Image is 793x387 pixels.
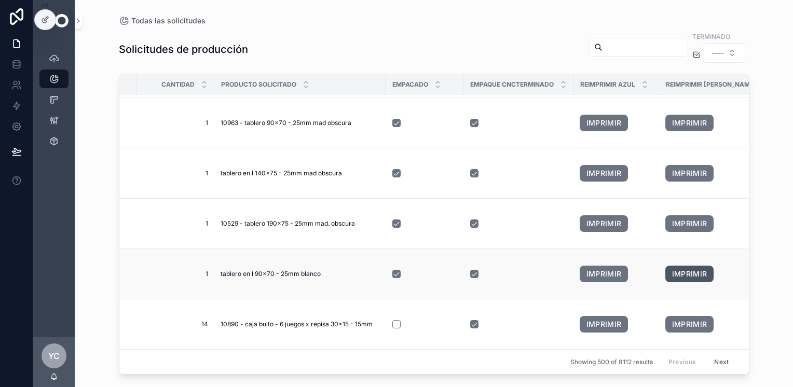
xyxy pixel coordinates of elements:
[143,270,208,278] span: 1
[221,119,351,127] span: 10963 - tablero 90x70 - 25mm mad obscura
[131,16,206,26] span: Todas las solicitudes
[580,80,635,89] span: Reimprimir azul
[221,320,373,328] span: 10890 - caja bulto - 6 juegos x repisa 30x15 - 15mm
[119,16,206,26] a: Todas las solicitudes
[221,80,296,89] span: Producto solicitado
[580,266,628,282] a: IMPRIMIR
[221,270,321,278] span: tablero en l 90x70 - 25mm blanco
[143,119,208,127] span: 1
[143,320,208,328] span: 14
[143,169,208,177] span: 1
[692,32,730,41] label: Terminado
[712,48,724,58] span: ----
[666,80,756,89] span: Reimprimir [PERSON_NAME]
[580,115,628,131] a: IMPRIMIR
[33,42,75,337] div: scrollable content
[665,266,714,282] a: IMPRIMIR
[665,165,714,182] a: IMPRIMIR
[707,354,736,370] button: Next
[580,316,628,333] a: IMPRIMIR
[665,316,714,333] a: IMPRIMIR
[570,358,653,366] span: Showing 500 of 8112 results
[703,43,745,63] button: Select Button
[221,219,355,228] span: 10529 - tablero 190x75 - 25mm mad. obscura
[580,215,628,232] a: IMPRIMIR
[392,80,428,89] span: Empacado
[221,169,342,177] span: tablero en l 140x75 - 25mm mad obscura
[665,115,714,131] a: IMPRIMIR
[665,215,714,232] a: IMPRIMIR
[119,42,248,57] h1: Solicitudes de producción
[161,80,195,89] span: Cantidad
[580,165,628,182] a: IMPRIMIR
[143,219,208,228] span: 1
[470,80,554,89] span: Empaque CNCterminado
[48,350,60,362] span: YC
